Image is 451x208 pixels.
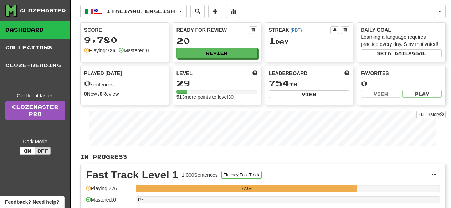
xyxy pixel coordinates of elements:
[208,5,222,18] button: Add sentence to collection
[176,48,257,58] button: Review
[361,33,442,48] div: Learning a language requires practice every day. Stay motivated!
[182,171,218,178] div: 1,000 Sentences
[176,94,257,101] div: 513 more points to level 30
[361,26,442,33] div: Daily Goal
[5,101,65,120] a: ClozemasterPro
[5,138,65,145] div: Dark Mode
[176,79,257,88] div: 29
[20,147,35,155] button: On
[176,26,249,33] div: Ready for Review
[84,79,165,88] div: sentences
[221,171,262,179] button: Fluency Fast Track
[269,90,350,98] button: View
[84,26,165,33] div: Score
[402,90,442,98] button: Play
[252,70,257,77] span: Score more points to level up
[5,92,65,99] div: Get fluent faster.
[269,70,308,77] span: Leaderboard
[20,7,66,14] div: Clozemaster
[84,78,91,88] span: 0
[176,36,257,45] div: 20
[388,51,412,56] span: a daily
[84,91,87,97] strong: 0
[84,47,115,54] div: Playing:
[344,70,349,77] span: This week in points, UTC
[226,5,240,18] button: More stats
[35,147,51,155] button: Off
[86,196,132,208] div: Mastered: 0
[5,198,59,206] span: Open feedback widget
[119,47,149,54] div: Mastered:
[361,70,442,77] div: Favorites
[269,78,289,88] span: 754
[361,79,442,88] div: 0
[291,28,302,33] a: (PDT)
[269,36,276,46] span: 1
[361,49,442,57] button: Seta dailygoal
[269,26,331,33] div: Streak
[361,90,400,98] button: View
[138,185,357,192] div: 72.6%
[107,8,175,14] span: Italiano / English
[84,70,122,77] span: Played [DATE]
[176,70,193,77] span: Level
[190,5,205,18] button: Search sentences
[84,36,165,44] div: 9,780
[146,48,149,53] strong: 0
[86,185,132,197] div: Playing: 726
[84,90,165,97] div: New / Review
[107,48,115,53] strong: 726
[416,111,446,118] button: Full History
[80,153,446,160] p: In Progress
[269,79,350,88] div: th
[269,36,350,46] div: Day
[80,5,187,18] button: Italiano/English
[86,170,178,180] div: Fast Track Level 1
[100,91,103,97] strong: 0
